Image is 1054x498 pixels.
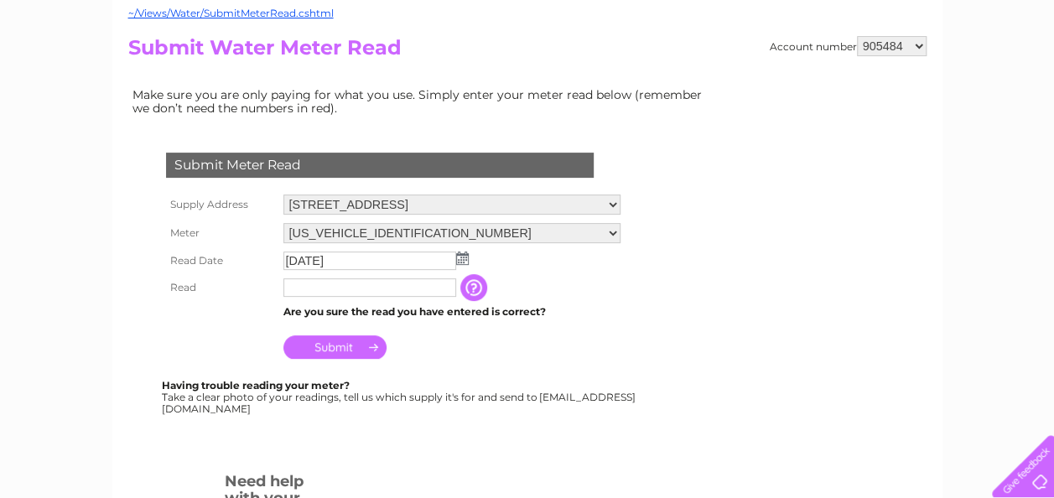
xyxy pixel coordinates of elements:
td: Are you sure the read you have entered is correct? [279,301,625,323]
input: Submit [283,335,387,359]
div: Account number [770,36,927,56]
th: Meter [162,219,279,247]
img: logo.png [37,44,122,95]
td: Make sure you are only paying for what you use. Simply enter your meter read below (remember we d... [128,84,715,119]
a: Blog [908,71,932,84]
a: 0333 014 3131 [738,8,854,29]
b: Having trouble reading your meter? [162,379,350,392]
h2: Submit Water Meter Read [128,36,927,68]
img: ... [456,252,469,265]
a: Telecoms [848,71,898,84]
div: Clear Business is a trading name of Verastar Limited (registered in [GEOGRAPHIC_DATA] No. 3667643... [132,9,924,81]
input: Information [460,274,491,301]
div: Submit Meter Read [166,153,594,178]
a: Energy [801,71,838,84]
div: Take a clear photo of your readings, tell us which supply it's for and send to [EMAIL_ADDRESS][DO... [162,380,638,414]
th: Read Date [162,247,279,274]
a: Log out [999,71,1038,84]
a: ~/Views/Water/SubmitMeterRead.cshtml [128,7,334,19]
a: Water [759,71,791,84]
a: Contact [942,71,984,84]
th: Read [162,274,279,301]
th: Supply Address [162,190,279,219]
